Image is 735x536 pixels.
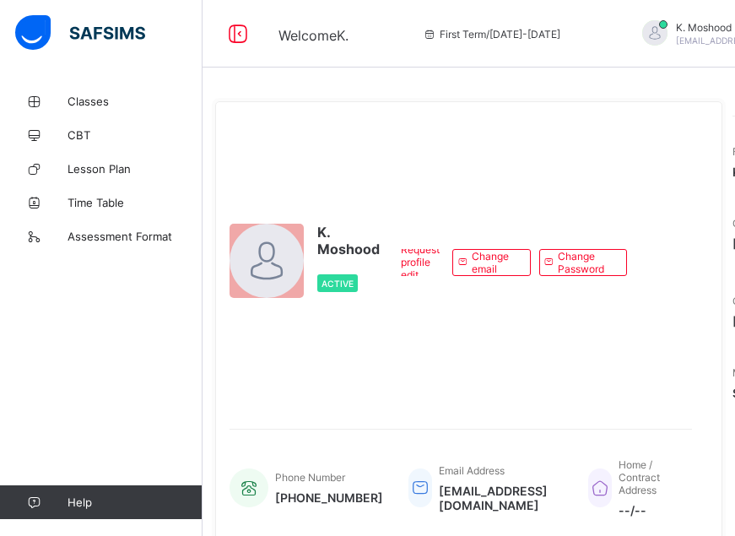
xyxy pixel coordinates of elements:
[317,224,380,257] span: K. Moshood
[619,458,660,496] span: Home / Contract Address
[15,15,145,51] img: safsims
[619,503,675,517] span: --/--
[68,495,202,509] span: Help
[472,250,517,275] span: Change email
[439,464,505,477] span: Email Address
[275,471,345,484] span: Phone Number
[558,250,613,275] span: Change Password
[68,230,203,243] span: Assessment Format
[401,243,440,281] span: Request profile edit
[68,196,203,209] span: Time Table
[275,490,383,505] span: [PHONE_NUMBER]
[68,128,203,142] span: CBT
[68,95,203,108] span: Classes
[322,279,354,289] span: Active
[439,484,563,512] span: [EMAIL_ADDRESS][DOMAIN_NAME]
[278,27,349,44] span: Welcome K.
[423,28,560,41] span: session/term information
[68,162,203,176] span: Lesson Plan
